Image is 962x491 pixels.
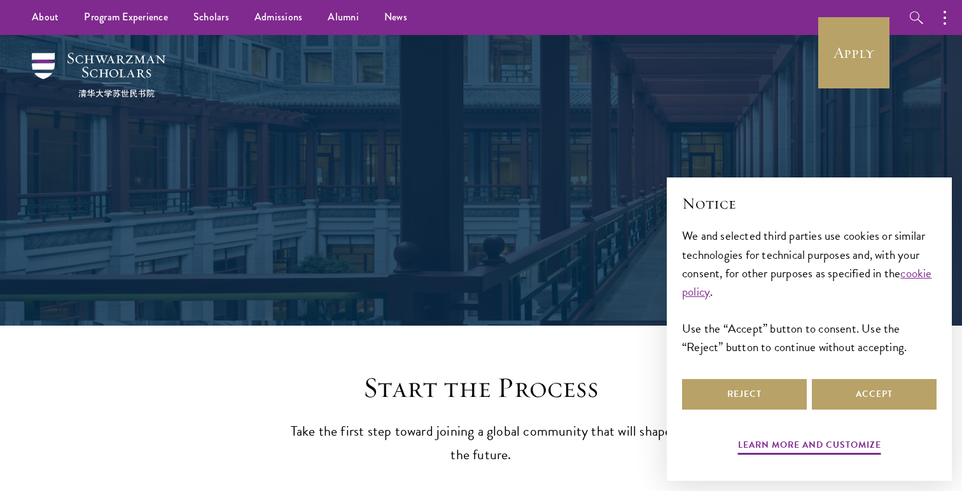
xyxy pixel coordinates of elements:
img: Schwarzman Scholars [32,53,165,97]
div: We and selected third parties use cookies or similar technologies for technical purposes and, wit... [682,226,937,356]
a: cookie policy [682,264,932,301]
button: Learn more and customize [738,437,881,457]
p: Take the first step toward joining a global community that will shape the future. [284,420,678,467]
h2: Notice [682,193,937,214]
button: Reject [682,379,807,410]
button: Accept [812,379,937,410]
h2: Start the Process [284,370,678,406]
a: Apply [818,17,889,88]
